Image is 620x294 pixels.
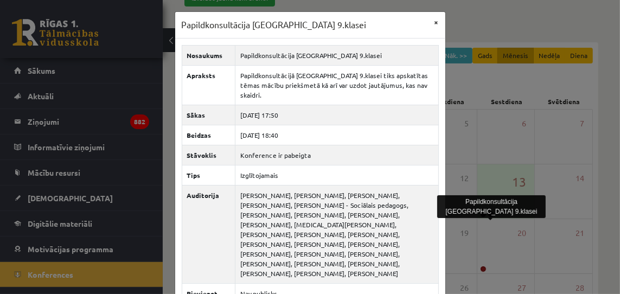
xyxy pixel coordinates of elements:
[428,12,445,33] button: ×
[182,185,235,283] th: Auditorija
[235,105,438,125] td: [DATE] 17:50
[182,45,235,65] th: Nosaukums
[235,65,438,105] td: Papildkonsultācijā [GEOGRAPHIC_DATA] 9.klasei tiks apskatītas tēmas mācību priekšmetā kā arī var ...
[235,125,438,145] td: [DATE] 18:40
[182,105,235,125] th: Sākas
[182,65,235,105] th: Apraksts
[235,45,438,65] td: Papildkonsultācija [GEOGRAPHIC_DATA] 9.klasei
[182,125,235,145] th: Beidzas
[182,18,367,31] h3: Papildkonsultācija [GEOGRAPHIC_DATA] 9.klasei
[182,165,235,185] th: Tips
[235,185,438,283] td: [PERSON_NAME], [PERSON_NAME], [PERSON_NAME], [PERSON_NAME], [PERSON_NAME] - Sociālais pedagogs, [...
[437,195,546,218] div: Papildkonsultācija [GEOGRAPHIC_DATA] 9.klasei
[182,145,235,165] th: Stāvoklis
[235,145,438,165] td: Konference ir pabeigta
[235,165,438,185] td: Izglītojamais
